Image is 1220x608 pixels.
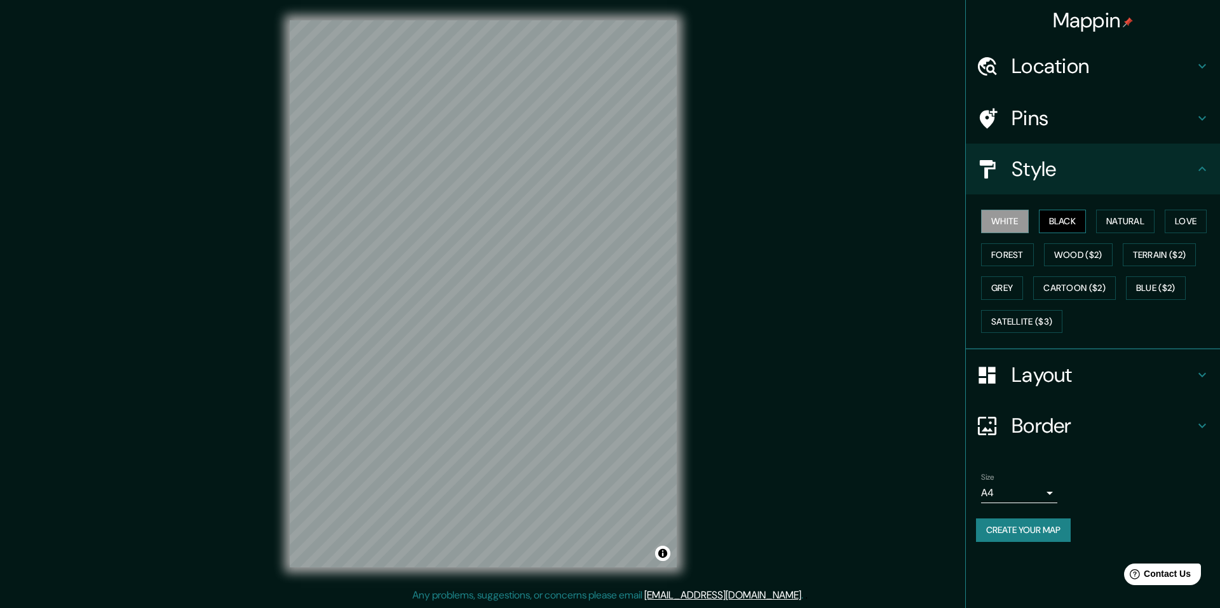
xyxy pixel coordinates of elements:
[412,588,803,603] p: Any problems, suggestions, or concerns please email .
[1096,210,1155,233] button: Natural
[655,546,670,561] button: Toggle attribution
[981,483,1057,503] div: A4
[1165,210,1207,233] button: Love
[1123,17,1133,27] img: pin-icon.png
[966,93,1220,144] div: Pins
[1107,558,1206,594] iframe: Help widget launcher
[1012,362,1195,388] h4: Layout
[805,588,808,603] div: .
[1044,243,1113,267] button: Wood ($2)
[1012,105,1195,131] h4: Pins
[1012,156,1195,182] h4: Style
[644,588,801,602] a: [EMAIL_ADDRESS][DOMAIN_NAME]
[966,41,1220,91] div: Location
[966,144,1220,194] div: Style
[981,210,1029,233] button: White
[1053,8,1134,33] h4: Mappin
[1126,276,1186,300] button: Blue ($2)
[1012,413,1195,438] h4: Border
[1123,243,1196,267] button: Terrain ($2)
[1039,210,1087,233] button: Black
[981,276,1023,300] button: Grey
[981,243,1034,267] button: Forest
[966,400,1220,451] div: Border
[976,518,1071,542] button: Create your map
[966,349,1220,400] div: Layout
[981,472,994,483] label: Size
[803,588,805,603] div: .
[1033,276,1116,300] button: Cartoon ($2)
[290,20,677,567] canvas: Map
[981,310,1062,334] button: Satellite ($3)
[1012,53,1195,79] h4: Location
